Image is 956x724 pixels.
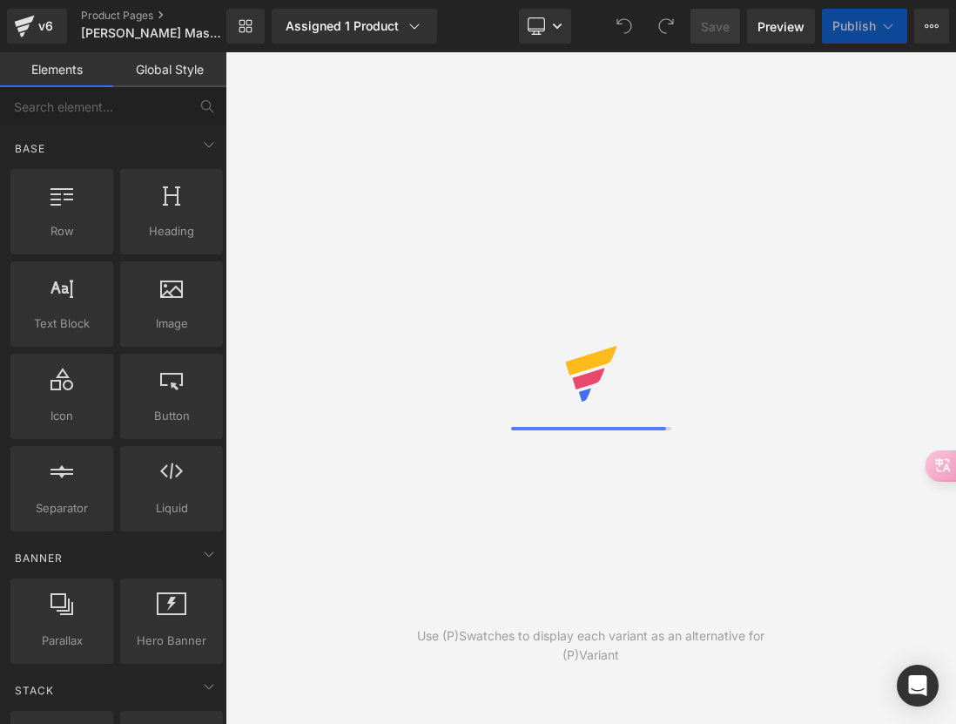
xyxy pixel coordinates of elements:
button: Publish [822,9,907,44]
span: Parallax [16,632,108,650]
span: Save [701,17,730,36]
div: Use (P)Swatches to display each variant as an alternative for (P)Variant [408,626,774,665]
span: Banner [13,550,64,566]
span: Text Block [16,315,108,333]
span: Image [125,315,218,333]
span: Heading [125,222,218,240]
span: Liquid [125,499,218,518]
span: Row [16,222,108,240]
button: Redo [649,9,683,44]
a: New Library [226,9,265,44]
span: Preview [757,17,805,36]
div: Assigned 1 Product [286,17,423,35]
span: Separator [16,499,108,518]
button: Undo [607,9,642,44]
div: v6 [35,15,57,37]
a: Global Style [113,52,226,87]
a: v6 [7,9,67,44]
span: Base [13,140,47,157]
span: Stack [13,682,56,699]
div: Open Intercom Messenger [897,665,939,707]
a: Preview [747,9,815,44]
span: Icon [16,407,108,425]
span: Hero Banner [125,632,218,650]
button: More [914,9,949,44]
span: [PERSON_NAME] Masterclass [DATE] [81,26,222,40]
span: Publish [832,19,876,33]
a: Product Pages [81,9,255,23]
span: Button [125,407,218,425]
